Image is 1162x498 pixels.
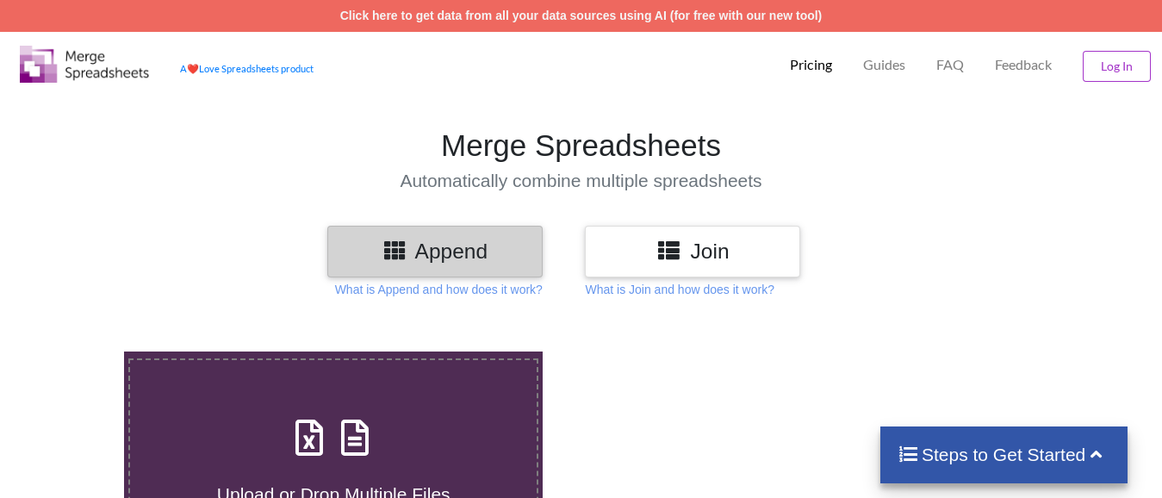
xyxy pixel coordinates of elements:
span: heart [187,63,199,74]
button: Log In [1083,51,1151,82]
p: FAQ [936,56,964,74]
span: Feedback [995,58,1052,72]
p: Pricing [790,56,832,74]
p: What is Join and how does it work? [585,281,774,298]
h3: Append [340,239,530,264]
p: What is Append and how does it work? [335,281,543,298]
h4: Steps to Get Started [898,444,1110,465]
img: Logo.png [20,46,149,83]
a: Click here to get data from all your data sources using AI (for free with our new tool) [340,9,823,22]
p: Guides [863,56,905,74]
a: AheartLove Spreadsheets product [180,63,314,74]
h3: Join [598,239,787,264]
